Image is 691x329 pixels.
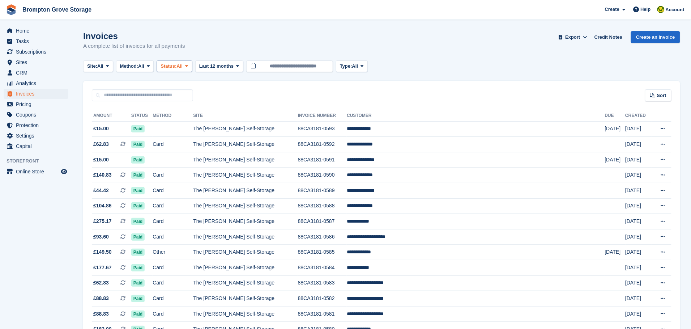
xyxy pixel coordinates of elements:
span: Settings [16,131,59,141]
td: 88CA3181-0593 [298,121,347,137]
a: Preview store [60,167,68,176]
td: [DATE] [605,152,626,168]
a: menu [4,78,68,88]
span: £15.00 [93,156,109,164]
th: Due [605,110,626,122]
span: Paid [131,264,145,271]
button: Type: All [336,60,368,72]
td: [DATE] [626,306,652,322]
a: menu [4,57,68,67]
td: The [PERSON_NAME] Self-Storage [193,306,298,322]
span: All [138,63,144,70]
span: Storefront [7,157,72,165]
td: The [PERSON_NAME] Self-Storage [193,229,298,245]
span: Help [641,6,651,13]
span: £62.83 [93,279,109,287]
span: Protection [16,120,59,130]
td: Card [153,229,193,245]
td: 88CA3181-0589 [298,183,347,199]
span: £177.67 [93,264,112,271]
a: Brompton Grove Storage [20,4,94,16]
th: Created [626,110,652,122]
td: [DATE] [626,121,652,137]
th: Site [193,110,298,122]
a: menu [4,110,68,120]
span: £275.17 [93,218,112,225]
span: Invoices [16,89,59,99]
a: menu [4,166,68,177]
td: 88CA3181-0591 [298,152,347,168]
button: Method: All [116,60,154,72]
td: The [PERSON_NAME] Self-Storage [193,152,298,168]
td: The [PERSON_NAME] Self-Storage [193,291,298,307]
th: Method [153,110,193,122]
td: [DATE] [626,291,652,307]
button: Site: All [83,60,113,72]
span: Last 12 months [199,63,234,70]
span: Paid [131,141,145,148]
td: Card [153,198,193,214]
span: Export [566,34,580,41]
a: menu [4,141,68,151]
td: Other [153,245,193,260]
td: [DATE] [605,121,626,137]
a: menu [4,131,68,141]
td: [DATE] [626,275,652,291]
button: Status: All [157,60,192,72]
span: Paid [131,311,145,318]
td: [DATE] [605,245,626,260]
span: £88.83 [93,310,109,318]
button: Export [557,31,589,43]
td: The [PERSON_NAME] Self-Storage [193,198,298,214]
td: Card [153,214,193,229]
span: £88.83 [93,295,109,302]
a: menu [4,89,68,99]
td: Card [153,275,193,291]
span: £62.83 [93,140,109,148]
span: Tasks [16,36,59,46]
td: [DATE] [626,245,652,260]
a: menu [4,68,68,78]
span: Sites [16,57,59,67]
td: 88CA3181-0585 [298,245,347,260]
span: Method: [120,63,138,70]
span: Paid [131,202,145,210]
p: A complete list of invoices for all payments [83,42,185,50]
td: 88CA3181-0581 [298,306,347,322]
th: Customer [347,110,605,122]
td: 88CA3181-0590 [298,168,347,183]
span: Paid [131,172,145,179]
span: Site: [87,63,97,70]
td: The [PERSON_NAME] Self-Storage [193,245,298,260]
td: [DATE] [626,183,652,199]
th: Invoice Number [298,110,347,122]
a: menu [4,120,68,130]
span: £93.60 [93,233,109,241]
span: Home [16,26,59,36]
td: Card [153,291,193,307]
td: The [PERSON_NAME] Self-Storage [193,260,298,276]
a: Credit Notes [592,31,625,43]
span: Account [666,6,684,13]
td: 88CA3181-0583 [298,275,347,291]
span: Analytics [16,78,59,88]
span: Status: [161,63,176,70]
a: menu [4,26,68,36]
th: Status [131,110,153,122]
span: All [97,63,103,70]
button: Last 12 months [195,60,243,72]
span: Paid [131,279,145,287]
img: Marie Cavalier [657,6,665,13]
h1: Invoices [83,31,185,41]
span: All [352,63,358,70]
td: [DATE] [626,152,652,168]
td: The [PERSON_NAME] Self-Storage [193,214,298,229]
span: Paid [131,125,145,132]
td: Card [153,183,193,199]
span: Subscriptions [16,47,59,57]
span: Paid [131,233,145,241]
span: Paid [131,218,145,225]
td: Card [153,260,193,276]
td: 88CA3181-0584 [298,260,347,276]
span: Online Store [16,166,59,177]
